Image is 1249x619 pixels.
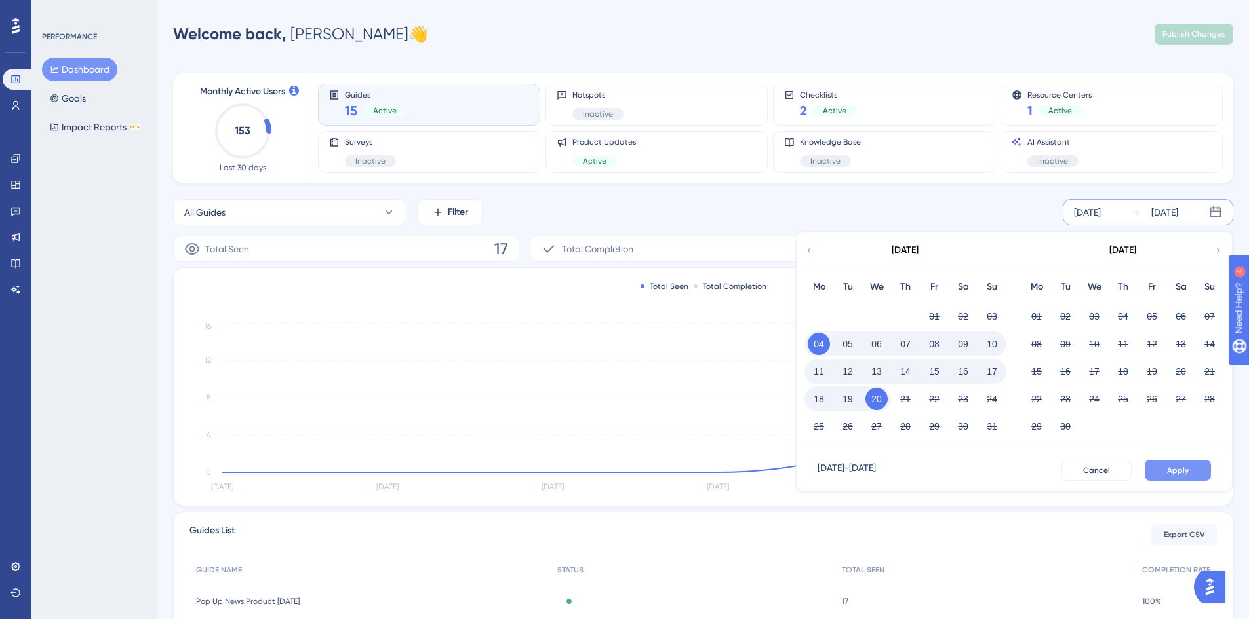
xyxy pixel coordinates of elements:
span: Total Completion [562,241,633,257]
button: 18 [808,388,830,410]
span: Inactive [1038,156,1068,166]
button: 08 [1025,333,1048,355]
span: Welcome back, [173,24,287,43]
button: 28 [1199,388,1221,410]
iframe: UserGuiding AI Assistant Launcher [1194,567,1233,607]
button: 11 [1112,333,1134,355]
button: 14 [1199,333,1221,355]
span: Resource Centers [1027,90,1092,99]
button: 10 [1083,333,1105,355]
div: Total Seen [641,281,688,291]
span: Product Updates [572,137,636,147]
div: Sa [949,279,978,295]
button: 09 [952,333,974,355]
span: Last 30 days [220,162,266,173]
span: Inactive [583,109,613,119]
div: [PERSON_NAME] 👋 [173,24,428,45]
span: 2 [800,102,807,120]
tspan: 8 [207,393,211,402]
div: [DATE] [1109,242,1136,258]
tspan: [DATE] [707,482,729,491]
text: 153 [235,124,250,137]
button: 02 [952,305,974,328]
button: 28 [894,415,917,438]
button: 30 [1054,415,1077,438]
button: 27 [1170,388,1192,410]
span: 17 [842,596,848,607]
button: All Guides [173,199,406,225]
span: AI Assistant [1027,137,1079,147]
button: Goals [42,86,94,110]
button: 23 [952,388,974,410]
button: 31 [981,415,1003,438]
button: 07 [894,333,917,355]
button: 22 [1025,388,1048,410]
div: Su [978,279,1006,295]
div: Total Completion [694,281,766,291]
div: Th [891,279,920,295]
span: Guides List [189,523,235,546]
button: 14 [894,360,917,383]
button: 22 [923,388,945,410]
button: 10 [981,333,1003,355]
div: [DATE] [892,242,919,258]
div: Fr [1138,279,1166,295]
span: GUIDE NAME [196,565,242,575]
div: Th [1109,279,1138,295]
span: 1 [1027,102,1033,120]
button: 02 [1054,305,1077,328]
span: Guides [345,90,407,99]
button: 21 [1199,360,1221,383]
button: 12 [1141,333,1163,355]
button: 07 [1199,305,1221,328]
span: COMPLETION RATE [1142,565,1210,575]
button: 16 [1054,360,1077,383]
button: 08 [923,333,945,355]
button: 03 [1083,305,1105,328]
button: 04 [1112,305,1134,328]
span: Inactive [355,156,386,166]
span: TOTAL SEEN [842,565,884,575]
span: Inactive [810,156,841,166]
button: Cancel [1061,460,1132,481]
span: Total Seen [205,241,249,257]
span: 17 [494,238,508,259]
button: 15 [1025,360,1048,383]
div: [DATE] [1074,204,1101,220]
tspan: 12 [205,356,211,365]
button: Publish Changes [1155,24,1233,45]
button: 26 [1141,388,1163,410]
tspan: [DATE] [211,482,233,491]
span: Active [373,105,397,116]
div: We [1080,279,1109,295]
button: 25 [1112,388,1134,410]
div: Tu [1051,279,1080,295]
div: PERFORMANCE [42,31,97,42]
tspan: 0 [206,468,211,477]
button: Apply [1145,460,1211,481]
span: Active [583,156,606,166]
button: 25 [808,415,830,438]
button: Dashboard [42,58,117,81]
span: Need Help? [31,3,82,19]
button: 17 [981,360,1003,383]
button: 15 [923,360,945,383]
span: STATUS [557,565,584,575]
button: 09 [1054,333,1077,355]
div: [DATE] [1151,204,1178,220]
span: Apply [1167,465,1189,476]
div: BETA [129,124,141,130]
div: Sa [1166,279,1195,295]
span: Knowledge Base [800,137,861,147]
span: 100% [1142,596,1161,607]
div: Tu [833,279,862,295]
button: 26 [837,415,859,438]
button: 23 [1054,388,1077,410]
button: 12 [837,360,859,383]
span: Active [823,105,846,116]
button: 03 [981,305,1003,328]
button: 13 [1170,333,1192,355]
button: 30 [952,415,974,438]
button: 29 [1025,415,1048,438]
